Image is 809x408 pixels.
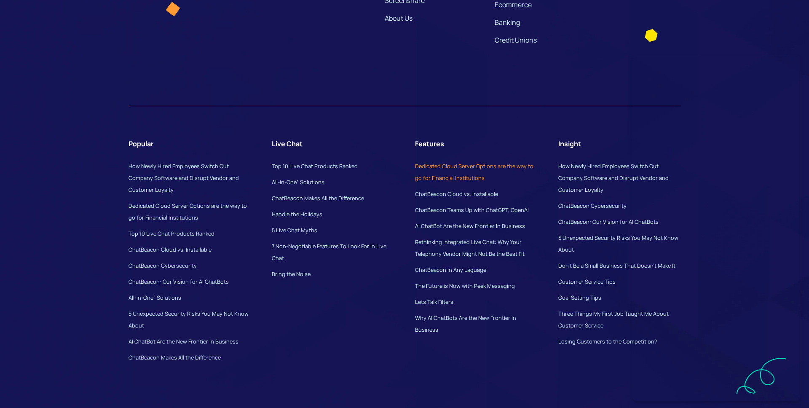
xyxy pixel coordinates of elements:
[415,162,533,182] a: Dedicated Cloud Server Options are the way to go for Financial Institutions
[558,310,669,329] a: Three Things My First Job Taught Me About Customer Service
[272,270,311,278] a: Bring the Noise
[129,338,238,345] a: AI ChatBot Are the New Frontier In Business
[415,137,444,150] div: Features
[272,242,386,262] a: 7 Non-Negotiable Features To Look For in Live Chat
[632,54,801,401] iframe: ChatBeacon Live Chat Client
[272,194,364,202] a: ChatBeacon Makes All the Difference
[558,202,627,209] a: ChatBeacon Cybersecurity
[558,218,659,225] a: ChatBeacon: Our Vision for AI ChatBots
[415,266,486,274] a: ChatBeacon in Any Laguage
[129,202,247,221] a: Dedicated Cloud Server Options are the way to go for Financial Institutions
[415,282,515,290] a: The Future is Now with Peek Messaging
[129,262,197,269] a: ChatBeacon Cybersecurity
[558,137,581,150] div: Insight
[558,162,669,193] a: How Newly Hired Employees Switch Out Company Software and Disrupt Vendor and Customer Loyalty
[129,137,153,150] div: Popular
[495,18,520,27] a: Banking
[415,222,525,230] a: AI ChatBot Are the New Frontier In Business
[415,298,453,306] a: Lets Talk Filters
[558,278,616,285] a: Customer Service Tips
[272,210,322,218] a: Handle the Holidays
[415,314,516,333] a: Why AI ChatBots Are the New Frontier In Business
[272,162,358,170] a: Top 10 Live Chat Products Ranked
[129,294,181,301] a: All-in-One” Solutions
[272,178,324,186] a: All-in-One” Solutions
[129,354,221,361] a: ChatBeacon Makes All the Difference
[415,238,525,258] a: Rethinking Integrated Live Chat: Why Your Telephony Vendor Might Not Be the Best Fit
[415,206,529,214] a: ChatBeacon Teams Up with ChatGPT, OpenAI
[272,226,317,234] a: 5 Live Chat Myths
[385,11,413,25] a: About Us
[129,162,239,193] a: How Newly Hired Employees Switch Out Company Software and Disrupt Vendor and Customer Loyalty
[495,35,537,45] a: Credit Unions
[129,246,212,253] a: ChatBeacon Cloud vs. Installable
[558,338,657,345] a: Losing Customers to the Competition?
[558,234,678,253] a: 5 Unexpected Security Risks You May Not Know About
[415,190,498,198] a: ChatBeacon Cloud vs. Installable
[129,310,249,329] a: 5 Unexpected Security Risks You May Not Know About
[129,230,214,237] a: Top 10 Live Chat Products Ranked
[129,278,229,285] a: ChatBeacon: Our Vision for AI ChatBots
[558,262,675,269] a: Don’t Be a Small Business That Doesn’t Make It
[272,137,303,150] div: Live Chat
[558,294,601,301] a: Goal Setting Tips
